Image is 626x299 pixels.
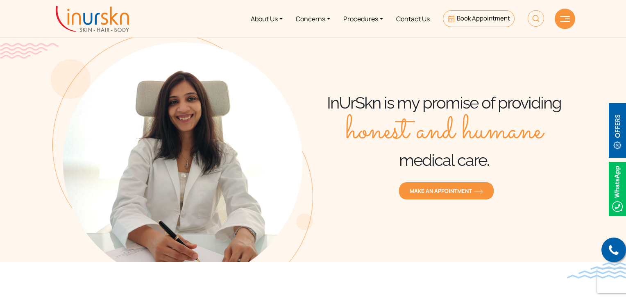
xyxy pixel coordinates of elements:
[337,3,390,34] a: Procedures
[346,113,543,150] span: honest and humane
[51,33,313,262] img: about-us-banner
[528,10,544,27] img: HeaderSearch
[474,189,483,194] img: orange-arrow
[609,184,626,193] a: Whatsappicon
[56,6,129,32] img: inurskn-logo
[289,3,337,34] a: Concerns
[609,103,626,158] img: offerBt
[560,16,570,22] img: hamLine.svg
[609,162,626,216] img: Whatsappicon
[244,3,289,34] a: About Us
[457,14,510,23] span: Book Appointment
[567,262,626,279] img: bluewave
[410,187,483,195] span: MAKE AN APPOINTMENT
[390,3,436,34] a: Contact Us
[399,182,494,200] a: MAKE AN APPOINTMENTorange-arrow
[313,93,575,170] h1: InUrSkn is my promise of providing medical care.
[443,10,515,27] a: Book Appointment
